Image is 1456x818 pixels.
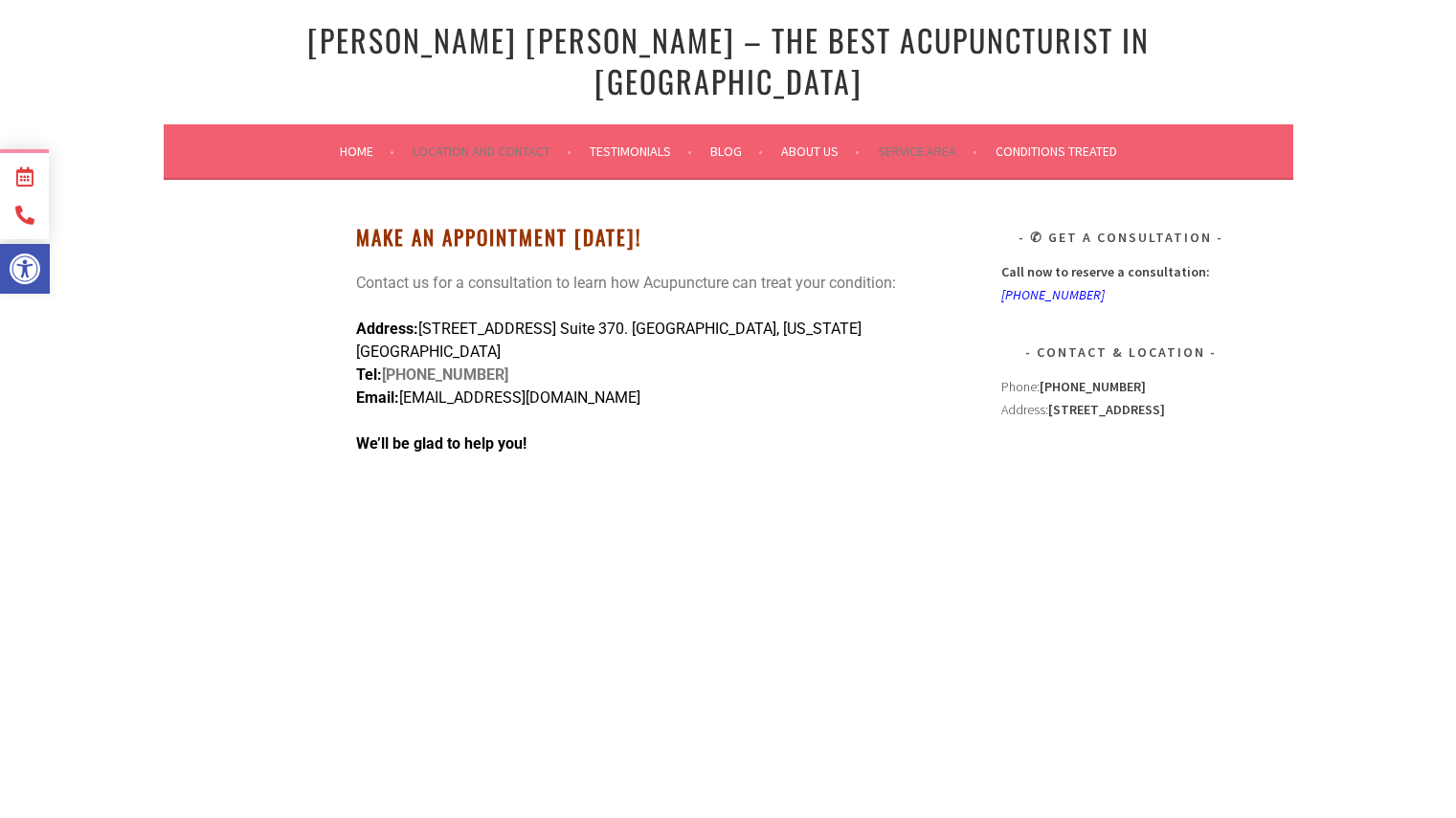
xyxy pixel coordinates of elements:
a: Location and Contact [413,140,571,163]
strong: Make An Appointment [DATE]! [356,222,641,252]
strong: [STREET_ADDRESS] [1048,401,1165,418]
strong: Email: [356,388,399,407]
a: Service Area [878,140,977,163]
a: Home [340,140,394,163]
strong: [PHONE_NUMBER] [1040,378,1146,395]
span: [EMAIL_ADDRESS][DOMAIN_NAME] [399,388,640,407]
div: Phone: [1001,375,1241,398]
a: [PERSON_NAME] [PERSON_NAME] – The Best Acupuncturist In [GEOGRAPHIC_DATA] [307,17,1150,103]
strong: [PHONE_NUMBER] [356,365,508,407]
a: Blog [710,140,763,163]
span: [STREET_ADDRESS] Suite 370. [GEOGRAPHIC_DATA], [US_STATE][GEOGRAPHIC_DATA] [356,320,862,361]
div: Address: [1001,375,1241,660]
strong: We’ll be glad to help you! [356,434,526,453]
a: [PHONE_NUMBER] [1001,286,1105,303]
span: Tel: [356,365,382,384]
h3: ✆ Get A Consultation [1001,226,1241,249]
a: About Us [781,140,860,163]
a: Conditions Treated [996,140,1117,163]
strong: Address: [356,320,418,338]
a: Testimonials [590,140,692,163]
p: Contact us for a consultation to learn how Acupuncture can treat your condition: [356,272,950,295]
h3: Contact & Location [1001,341,1241,364]
strong: Call now to reserve a consultation: [1001,263,1210,280]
